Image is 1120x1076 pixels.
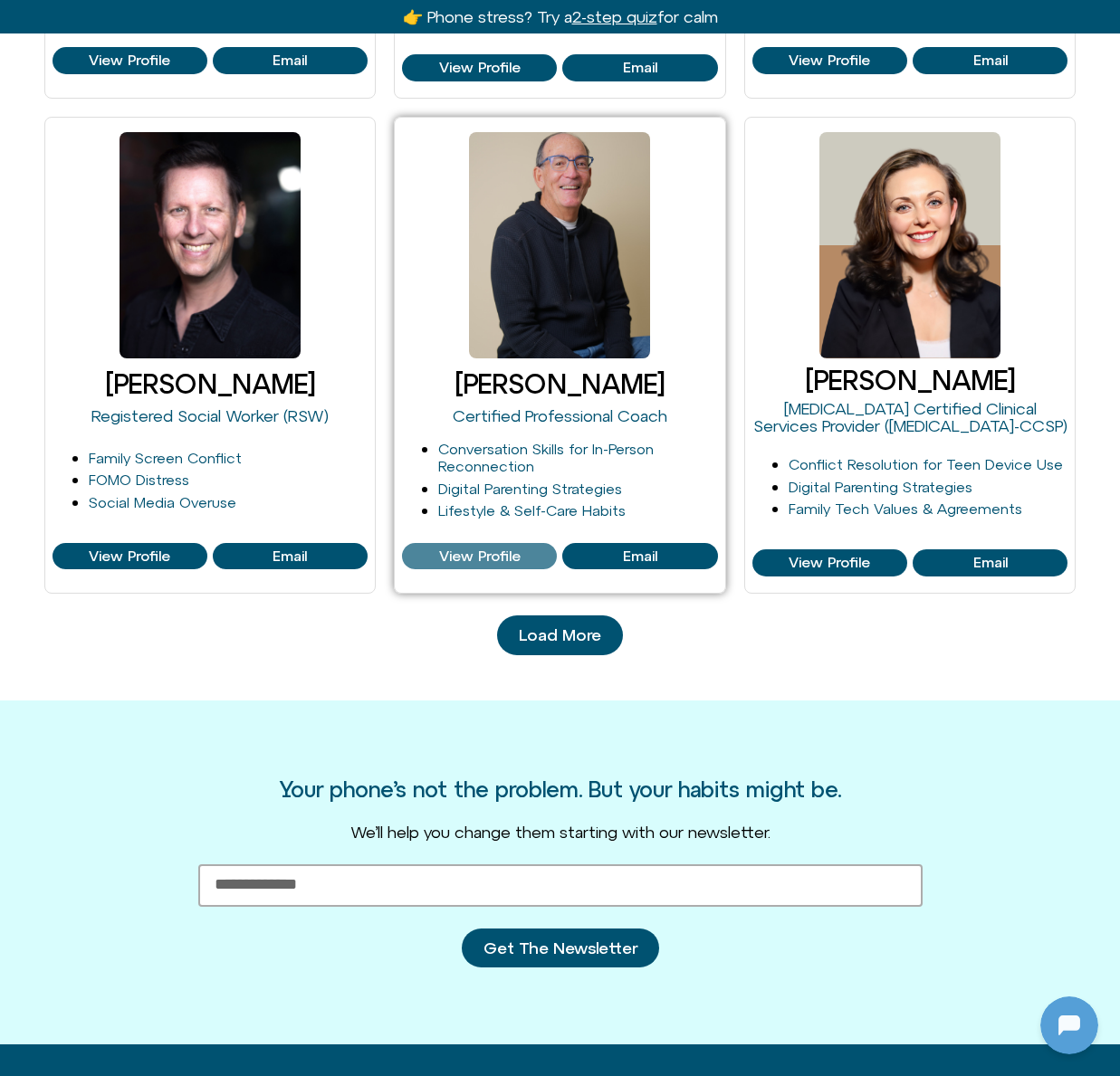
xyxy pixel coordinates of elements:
form: New Form [198,864,923,990]
a: FOMO Distress [89,471,189,488]
a: Social Media Overuse [89,494,236,510]
a: 👉 Phone stress? Try a2-step quizfor calm [403,7,718,26]
span: Get The Newsletter [483,939,637,957]
u: 2-step quiz [572,7,657,26]
a: Load More [497,615,623,655]
a: Conflict Resolution for Teen Device Use [789,456,1063,472]
a: View Profile of Mark Diamond [402,543,557,570]
a: Conversation Skills for In-Person Reconnection [438,441,654,474]
a: View Profile of Harshi Sritharan [53,47,207,74]
span: Load More [519,626,601,644]
span: View Profile [89,52,170,69]
span: View Profile [789,555,870,571]
span: Email [273,548,307,565]
a: View Profile of Iris Glaser [562,54,717,81]
a: Lifestyle & Self-Care Habits [438,502,626,519]
a: View Profile of Larry Borins [53,543,207,570]
button: Get The Newsletter [462,928,659,968]
span: View Profile [89,548,170,565]
a: View Profile of Iris Glaser [402,54,557,81]
h3: Your phone’s not the problem. But your habits might be. [280,777,841,801]
a: Digital Parenting Strategies [438,481,622,497]
h3: [PERSON_NAME] [402,369,718,399]
span: Email [623,60,657,76]
a: View Profile of Larry Borins [213,543,368,570]
a: View Profile of Melina Viola [913,549,1067,576]
span: Email [973,52,1008,69]
span: Email [973,555,1008,571]
a: Family Screen Conflict [89,450,242,466]
a: Digital Parenting Strategies [789,479,972,495]
h3: [PERSON_NAME] [53,369,369,399]
a: Registered Social Worker (RSW) [91,406,329,425]
span: View Profile [439,60,521,76]
h3: [PERSON_NAME] [752,366,1068,395]
a: View Profile of Harshi Sritharan [213,47,368,74]
span: Email [273,52,307,69]
span: Email [623,548,657,565]
a: View Profile of Jessie Kussin [752,47,907,74]
a: View Profile of Mark Diamond [562,543,717,570]
a: View Profile of Jessie Kussin [913,47,1067,74]
a: Certified Professional Coach [453,406,667,425]
span: View Profile [789,52,870,69]
a: Family Tech Values & Agreements [789,500,1022,517]
a: View Profile of Melina Viola [752,549,907,576]
span: We’ll help you change them starting with our newsletter. [350,823,771,842]
iframe: Botpress [1040,996,1098,1054]
span: View Profile [439,548,521,565]
a: [MEDICAL_DATA] Certified Clinical Services Provider ([MEDICAL_DATA]-CCSP) [753,399,1067,436]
